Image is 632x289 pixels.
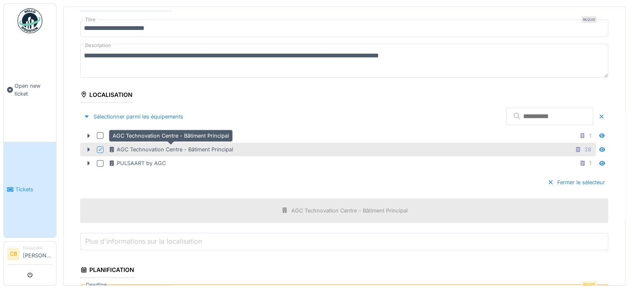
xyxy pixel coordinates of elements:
div: Localisation [80,89,133,103]
div: AGC Lodelinsart [108,132,158,140]
div: PULSAART by AGC [108,159,166,167]
label: Plus d'informations sur la localisation [84,236,204,246]
li: CB [7,248,20,260]
span: Tickets [15,185,53,193]
div: 1 [589,159,591,167]
label: Description [84,40,113,51]
div: Planification [80,264,134,278]
img: Badge_color-CXgf-gQk.svg [17,8,42,33]
div: Requis [581,16,597,23]
a: CB Requester[PERSON_NAME] [7,245,53,265]
div: Requis [581,281,597,288]
a: Open new ticket [4,38,56,142]
div: AGC Technovation Centre - Bâtiment Principal [291,207,408,215]
div: 1 [589,132,591,140]
label: Titre [84,16,97,23]
span: Open new ticket [15,82,53,98]
div: AGC Technovation Centre - Bâtiment Principal [108,146,233,153]
div: AGC Technovation Centre - Bâtiment Principal [109,130,233,142]
a: Tickets [4,142,56,238]
div: Requester [23,245,53,251]
li: [PERSON_NAME] [23,245,53,263]
div: Sélectionner parmi les équipements [80,111,187,122]
div: Fermer le sélecteur [544,177,608,188]
div: 28 [585,146,591,153]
